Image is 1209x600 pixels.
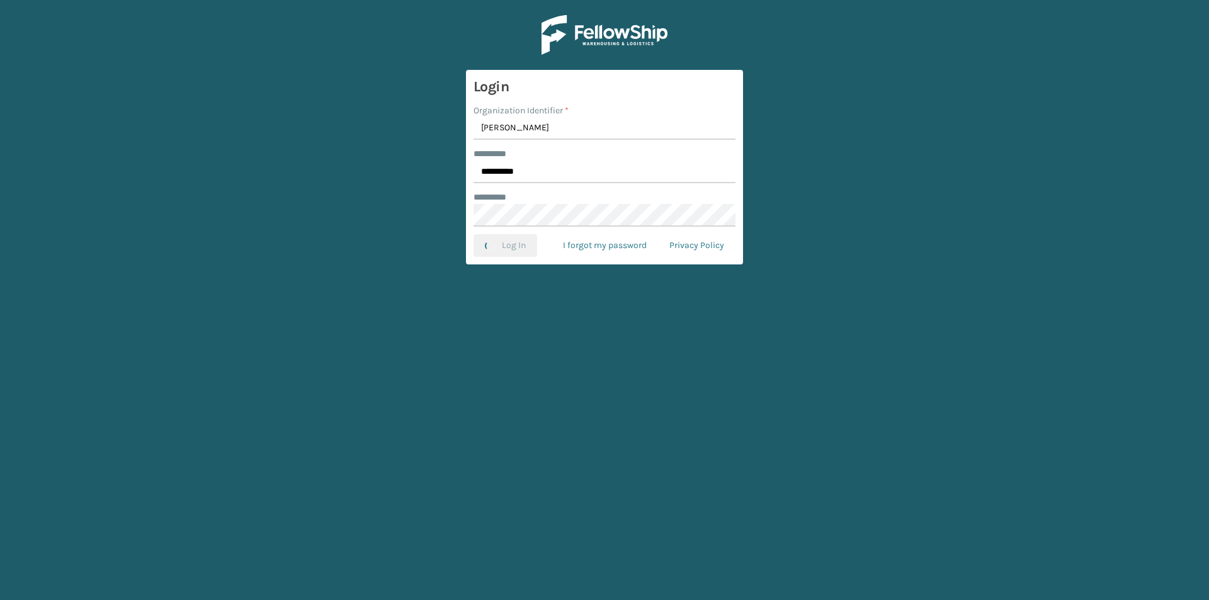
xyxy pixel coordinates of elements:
[474,104,569,117] label: Organization Identifier
[542,15,667,55] img: Logo
[474,234,537,257] button: Log In
[658,234,735,257] a: Privacy Policy
[474,77,735,96] h3: Login
[552,234,658,257] a: I forgot my password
